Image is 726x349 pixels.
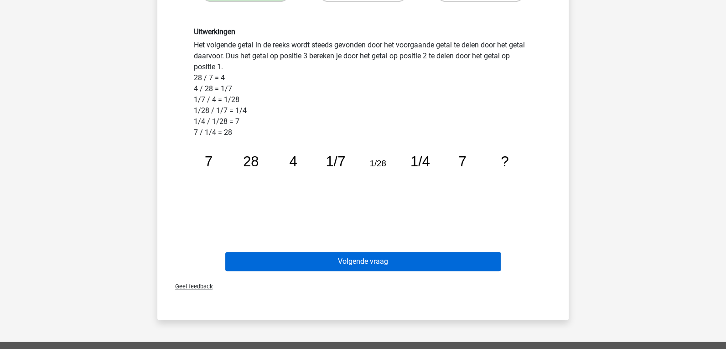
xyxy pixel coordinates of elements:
tspan: 7 [205,154,213,169]
div: Het volgende getal in de reeks wordt steeds gevonden door het voorgaande getal te delen door het ... [187,27,539,223]
tspan: 1/28 [369,159,386,168]
tspan: 1/7 [326,154,345,169]
button: Volgende vraag [225,252,501,271]
tspan: 1/4 [410,154,430,169]
tspan: 7 [458,154,466,169]
tspan: 28 [243,154,259,169]
tspan: 4 [289,154,297,169]
span: Geef feedback [168,283,213,290]
h6: Uitwerkingen [194,27,532,36]
tspan: ? [501,154,508,169]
